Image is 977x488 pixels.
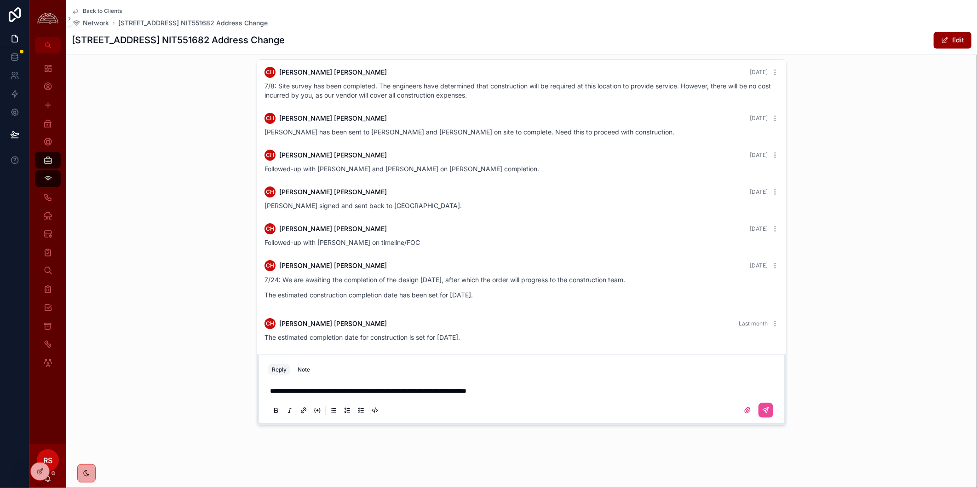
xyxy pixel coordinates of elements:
[279,261,387,270] span: [PERSON_NAME] [PERSON_NAME]
[279,68,387,77] span: [PERSON_NAME] [PERSON_NAME]
[264,82,771,99] span: 7/8: Site survey has been completed. The engineers have determined that construction will be requ...
[266,320,274,327] span: CH
[739,320,768,327] span: Last month
[268,364,290,375] button: Reply
[750,188,768,195] span: [DATE]
[750,225,768,232] span: [DATE]
[750,151,768,158] span: [DATE]
[750,115,768,122] span: [DATE]
[264,202,462,209] span: [PERSON_NAME] signed and sent back to [GEOGRAPHIC_DATA].
[279,151,387,160] span: [PERSON_NAME] [PERSON_NAME]
[118,18,268,28] a: [STREET_ADDRESS] NIT551682 Address Change
[279,187,387,197] span: [PERSON_NAME] [PERSON_NAME]
[264,238,420,246] span: Followed-up with [PERSON_NAME] on timeline/FOC
[83,7,122,15] span: Back to Clients
[750,69,768,76] span: [DATE]
[266,115,274,122] span: CH
[298,366,310,373] div: Note
[83,18,109,28] span: Network
[29,53,66,383] div: scrollable content
[294,364,314,375] button: Note
[264,165,539,173] span: Followed-up with [PERSON_NAME] and [PERSON_NAME] on [PERSON_NAME] completion.
[264,275,779,285] p: 7/24: We are awaiting the completion of the design [DATE], after which the order will progress to...
[934,32,971,48] button: Edit
[266,188,274,196] span: CH
[279,114,387,123] span: [PERSON_NAME] [PERSON_NAME]
[72,7,122,15] a: Back to Clients
[43,455,52,466] span: RS
[266,151,274,159] span: CH
[750,262,768,269] span: [DATE]
[266,69,274,76] span: CH
[266,262,274,269] span: CH
[72,18,109,28] a: Network
[72,34,285,46] h1: [STREET_ADDRESS] NIT551682 Address Change
[266,225,274,232] span: CH
[279,224,387,233] span: [PERSON_NAME] [PERSON_NAME]
[279,319,387,328] span: [PERSON_NAME] [PERSON_NAME]
[264,333,460,341] span: The estimated completion date for construction is set for [DATE].
[264,290,779,300] p: The estimated construction completion date has been set for [DATE].
[264,128,674,136] span: [PERSON_NAME] has been sent to [PERSON_NAME] and [PERSON_NAME] on site to complete. Need this to ...
[35,12,61,26] img: App logo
